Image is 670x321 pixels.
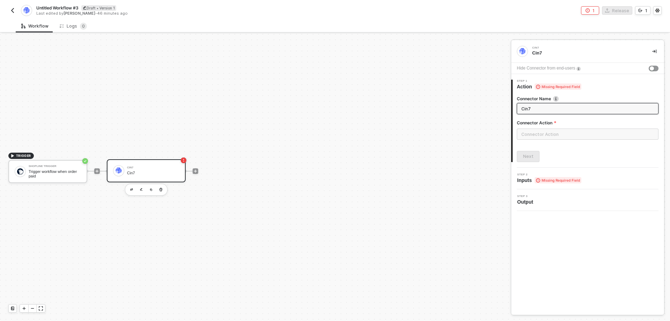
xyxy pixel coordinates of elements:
span: icon-play [22,306,26,311]
div: Last edited by - 46 minutes ago [36,11,334,16]
div: Cin7 [127,166,179,169]
span: icon-play [10,154,15,158]
div: Trigger workflow when order paid [29,169,81,178]
div: Step 1Action Missing Required FieldConnector Nameicon-infoConnector ActionNext [511,80,664,162]
img: copy-block [150,188,152,191]
span: Missing Required Field [535,83,581,90]
button: Next [517,151,539,162]
button: edit-cred [137,185,146,194]
span: icon-error-page [586,8,590,13]
span: icon-play [193,169,198,173]
input: Connector Action [517,129,658,140]
img: edit-cred [140,188,143,191]
button: 1 [581,6,599,15]
div: Cin7 [127,171,179,175]
span: Output [517,198,536,205]
span: Missing Required Field [535,177,581,183]
button: back [8,6,17,15]
div: Workflow [21,23,49,29]
label: Connector Name [517,96,658,102]
button: copy-block [147,185,155,194]
img: integration-icon [23,7,29,14]
span: icon-versioning [638,8,642,13]
span: icon-collapse-right [652,49,656,53]
img: icon [17,168,23,175]
input: Enter description [521,105,653,112]
img: icon [116,168,122,174]
span: TRIGGER [16,153,31,159]
img: integration-icon [519,48,526,54]
button: Release [602,6,632,15]
div: 1 [645,8,647,14]
span: icon-play [95,169,99,173]
span: Inputs [517,177,581,184]
img: edit-cred [130,188,133,191]
div: 1 [593,8,595,14]
img: icon-info [576,67,581,71]
span: icon-expand [39,306,43,311]
div: Hide Connector from end-users [517,65,575,72]
img: icon-info [553,96,559,102]
span: Step 3 [517,195,536,198]
div: Draft • Version 1 [81,5,116,11]
span: Action [517,83,581,90]
span: Untitled Workflow #3 [36,5,79,11]
sup: 0 [80,23,87,30]
span: icon-settings [655,8,660,13]
span: Step 2 [517,173,581,176]
img: back [10,8,15,13]
div: Cin7 [532,46,637,49]
span: Step 1 [517,80,581,82]
div: Logs [60,23,87,30]
div: Cin7 [532,50,641,56]
div: Shopline Trigger [29,165,81,168]
span: icon-success-page [82,158,88,164]
button: 1 [635,6,650,15]
span: icon-edit [83,6,87,10]
span: icon-error-page [181,158,186,163]
span: [PERSON_NAME] [64,11,95,16]
span: icon-minus [30,306,35,311]
button: edit-cred [127,185,136,194]
label: Connector Action [517,120,658,126]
